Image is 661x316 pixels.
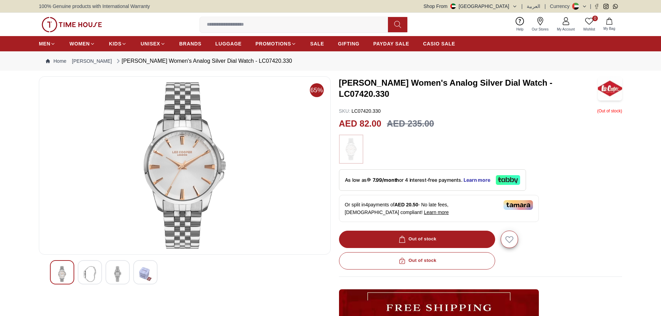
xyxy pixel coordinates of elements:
[450,3,456,9] img: United Arab Emirates
[598,76,622,101] img: Lee Cooper Women's Analog Silver Dial Watch - LC07420.330
[39,51,622,71] nav: Breadcrumb
[109,40,121,47] span: KIDS
[529,27,551,32] span: Our Stores
[373,37,409,50] a: PAYDAY SALE
[109,37,127,50] a: KIDS
[310,83,324,97] span: 65%
[42,17,102,32] img: ...
[512,16,528,33] a: Help
[423,37,455,50] a: CASIO SALE
[599,16,619,33] button: My Bag
[339,117,381,130] h2: AED 82.00
[255,37,296,50] a: PROMOTIONS
[39,40,50,47] span: MEN
[544,3,546,10] span: |
[255,40,291,47] span: PROMOTIONS
[550,3,573,10] div: Currency
[69,40,90,47] span: WOMEN
[39,3,150,10] span: 100% Genuine products with International Warranty
[339,108,381,114] p: LC07420.330
[56,266,68,282] img: Lee Cooper Women's Analog Silver Dial Watch - LC07420.330
[395,202,418,207] span: AED 20.50
[594,4,599,9] a: Facebook
[554,27,578,32] span: My Account
[581,27,598,32] span: Wishlist
[592,16,598,21] span: 0
[179,40,202,47] span: BRANDS
[310,37,324,50] a: SALE
[424,3,517,10] button: Shop From[GEOGRAPHIC_DATA]
[139,266,152,282] img: Lee Cooper Women's Analog Silver Dial Watch - LC07420.330
[528,16,553,33] a: Our Stores
[45,82,325,249] img: Lee Cooper Women's Analog Silver Dial Watch - LC07420.330
[503,200,533,210] img: Tamara
[111,266,124,282] img: Lee Cooper Women's Analog Silver Dial Watch - LC07420.330
[338,40,359,47] span: GIFTING
[601,26,618,31] span: My Bag
[603,4,609,9] a: Instagram
[527,3,540,10] button: العربية
[115,57,292,65] div: [PERSON_NAME] Women's Analog Silver Dial Watch - LC07420.330
[342,138,360,160] img: ...
[423,40,455,47] span: CASIO SALE
[424,210,449,215] span: Learn more
[373,40,409,47] span: PAYDAY SALE
[597,108,622,114] p: ( Out of stock )
[310,40,324,47] span: SALE
[141,37,165,50] a: UNISEX
[338,37,359,50] a: GIFTING
[69,37,95,50] a: WOMEN
[590,3,591,10] span: |
[72,58,112,65] a: [PERSON_NAME]
[215,37,242,50] a: LUGGAGE
[387,117,434,130] h3: AED 235.00
[339,77,598,100] h3: [PERSON_NAME] Women's Analog Silver Dial Watch - LC07420.330
[179,37,202,50] a: BRANDS
[339,108,350,114] span: SKU :
[522,3,523,10] span: |
[613,4,618,9] a: Whatsapp
[579,16,599,33] a: 0Wishlist
[46,58,66,65] a: Home
[84,266,96,282] img: Lee Cooper Women's Analog Silver Dial Watch - LC07420.330
[39,37,56,50] a: MEN
[514,27,526,32] span: Help
[339,195,539,222] div: Or split in 4 payments of - No late fees, [DEMOGRAPHIC_DATA] compliant!
[215,40,242,47] span: LUGGAGE
[141,40,160,47] span: UNISEX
